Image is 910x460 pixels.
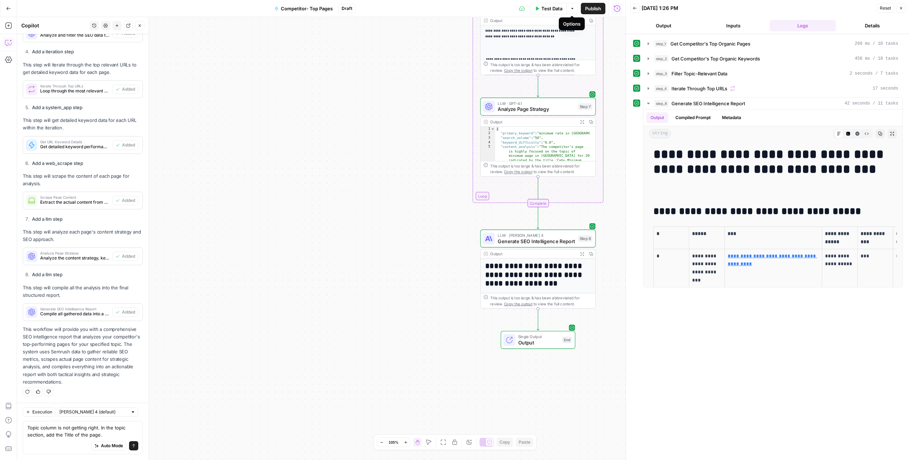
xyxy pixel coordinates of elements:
span: Compile all gathered data into a comprehensive SEO intelligence report with structured table and ... [40,311,109,317]
span: step_1 [654,40,668,47]
button: Auto Mode [91,441,126,450]
span: Paste [519,439,530,445]
span: 42 seconds / 11 tasks [845,100,898,107]
span: LLM · [PERSON_NAME] 4 [498,232,575,238]
span: step_8 [654,100,669,107]
span: Get Competitor's Top Organic Pages [670,40,750,47]
span: 105% [389,439,398,445]
span: Generate SEO Intelligence Report [40,307,109,311]
div: Step 7 [578,103,593,110]
button: Added [112,196,138,205]
div: Single OutputOutputEnd [480,331,596,349]
div: 4 [481,140,495,145]
span: Loop through the most relevant URLs to gather detailed SEO data for each page [40,88,109,94]
span: Added [122,309,135,315]
span: Analyze Page Strategy [498,106,575,113]
div: Output [490,251,575,257]
span: 456 ms / 18 tasks [855,55,898,62]
span: Copy the output [504,170,532,174]
p: This step will iterate through the top relevant URLs to get detailed keyword data for each page. [23,61,143,76]
span: Execution [32,409,52,415]
button: Copy [497,438,513,447]
button: Details [839,20,906,31]
span: Extract the actual content from each URL to analyze content strategy and structure [40,199,109,205]
span: Analyze the content strategy, keyword targeting, and user intent for each page [40,255,109,261]
span: step_3 [654,70,669,77]
div: 1 [481,127,495,131]
button: Compiled Prompt [671,112,715,123]
div: Step 8 [578,235,593,242]
div: This output is too large & has been abbreviated for review. to view the full content. [490,61,592,74]
button: Added [112,85,138,94]
span: Output [518,339,559,346]
span: Get detailed keyword performance data for each specific URL [40,144,109,150]
span: Test Data [541,5,562,12]
p: This step will analyze each page's content strategy and SEO approach. [23,228,143,243]
div: 3 [481,136,495,140]
span: Analyze Page Strategy [40,251,109,255]
div: 2 [481,131,495,136]
button: Execution [23,407,55,417]
span: 2 seconds / 7 tasks [850,70,898,77]
button: Added [112,140,138,150]
span: Publish [585,5,601,12]
span: Draft [342,5,352,12]
span: Added [122,86,135,92]
span: Generate SEO Intelligence Report [671,100,745,107]
span: step_4 [654,85,669,92]
span: Added [122,253,135,260]
span: string [649,129,671,138]
p: This step will compile all the analysis into the final structured report. [23,284,143,299]
span: Single Output [518,333,559,339]
div: Options [563,20,580,27]
button: 456 ms / 18 tasks [643,53,903,64]
strong: Add a iteration step [32,49,74,54]
span: Copy [499,439,510,445]
div: 42 seconds / 11 tasks [643,109,903,287]
span: Reset [880,5,891,11]
button: 266 ms / 10 tasks [643,38,903,49]
button: Output [646,112,668,123]
div: LLM · GPT-4.1Analyze Page StrategyStep 7Output{ "primary_keyword":"minimum rate in [GEOGRAPHIC_DA... [480,98,596,177]
span: Added [122,197,135,204]
g: Edge from step_8 to end [537,309,539,330]
button: Test Data [530,3,567,14]
div: Copilot [21,22,87,29]
span: 17 seconds [873,85,898,92]
span: Get Competitor's Top Organic Keywords [671,55,760,62]
button: Metadata [718,112,745,123]
button: Publish [581,3,605,14]
g: Edge from step_6 to step_7 [537,75,539,97]
textarea: Topic column is not getting right. In the topic section, add the Title of the page. [27,424,138,438]
span: Analyze and filter the SEO data to identify pages and keywords most relevant to the target topic [40,32,109,38]
span: step_2 [654,55,669,62]
p: This workflow will provide you with a comprehensive SEO intelligence report that analyzes your co... [23,326,143,386]
button: Added [112,252,138,261]
input: Claude Sonnet 4 (default) [59,408,128,416]
span: Iterate Through Top URLs [671,85,727,92]
button: Reset [877,4,894,13]
div: Complete [480,199,596,207]
span: Generate SEO Intelligence Report [498,237,575,245]
div: This output is too large & has been abbreviated for review. to view the full content. [490,163,592,175]
button: Paste [516,438,533,447]
span: Get URL Keyword Details [40,140,109,144]
p: This step will get detailed keyword data for each URL within the iteration. [23,117,143,132]
div: End [562,337,572,343]
button: Logs [770,20,836,31]
g: Edge from step_4-iteration-end to step_8 [537,207,539,229]
p: This step will scrape the content of each page for analysis. [23,172,143,187]
div: Output [490,17,575,23]
button: Competitor- Top Pages [270,3,337,14]
strong: Add a web_scrape step [32,160,83,166]
span: Copy the output [504,301,532,306]
span: 266 ms / 10 tasks [855,41,898,47]
button: 42 seconds / 11 tasks [643,98,903,109]
strong: Add a system_app step [32,105,82,110]
div: Complete [528,199,549,207]
div: This output is too large & has been abbreviated for review. to view the full content. [490,295,592,307]
span: Copy the output [504,68,532,73]
span: Iterate Through Top URLs [40,84,109,88]
span: Filter Topic-Relevant Data [671,70,727,77]
button: 17 seconds [643,83,903,94]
